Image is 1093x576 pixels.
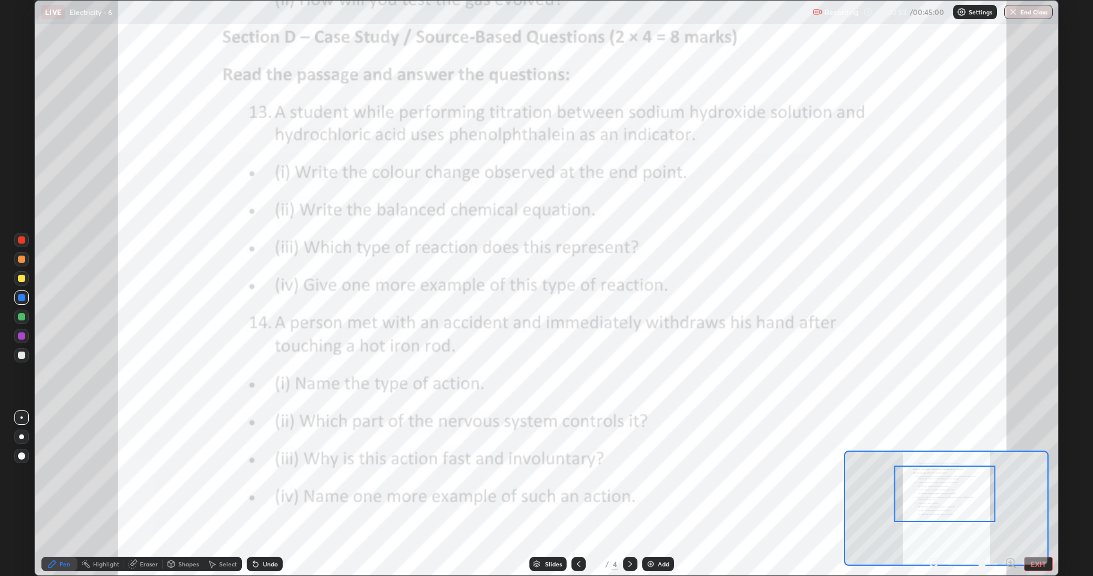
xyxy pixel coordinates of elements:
div: Eraser [140,561,158,567]
div: Slides [545,561,562,567]
button: End Class [1004,5,1053,19]
img: add-slide-button [646,559,655,569]
div: Pen [59,561,70,567]
img: recording.375f2c34.svg [813,7,822,17]
p: Recording [825,8,858,17]
button: EXIT [1024,557,1053,571]
p: Settings [969,9,992,15]
div: 4 [611,559,618,569]
div: 4 [591,560,603,568]
div: Shapes [178,561,199,567]
img: class-settings-icons [957,7,966,17]
div: Highlight [93,561,119,567]
div: Select [219,561,237,567]
div: Undo [263,561,278,567]
div: / [605,560,609,568]
p: LIVE [45,7,61,17]
p: Electricity - 6 [70,7,112,17]
div: Add [658,561,669,567]
img: end-class-cross [1008,7,1018,17]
